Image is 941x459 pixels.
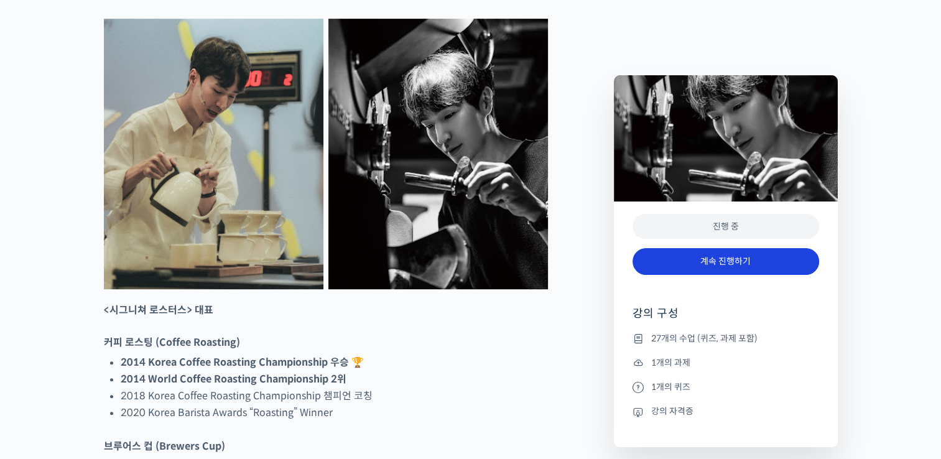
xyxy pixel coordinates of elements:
[633,404,819,419] li: 강의 자격증
[633,331,819,346] li: 27개의 수업 (퀴즈, 과제 포함)
[82,356,160,387] a: 대화
[633,355,819,370] li: 1개의 과제
[121,387,548,404] li: 2018 Korea Coffee Roasting Championship 챔피언 코칭
[633,379,819,394] li: 1개의 퀴즈
[633,306,819,331] h4: 강의 구성
[104,440,225,453] strong: 브루어스 컵 (Brewers Cup)
[160,356,239,387] a: 설정
[633,214,819,239] div: 진행 중
[39,374,47,384] span: 홈
[121,356,364,369] strong: 2014 Korea Coffee Roasting Championship 우승 🏆
[104,336,240,349] strong: 커피 로스팅 (Coffee Roasting)
[104,304,213,317] strong: <시그니쳐 로스터스> 대표
[4,356,82,387] a: 홈
[633,248,819,275] a: 계속 진행하기
[121,404,548,421] li: 2020 Korea Barista Awards “Roasting” Winner
[192,374,207,384] span: 설정
[114,375,129,385] span: 대화
[121,373,346,386] strong: 2014 World Coffee Roasting Championship 2위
